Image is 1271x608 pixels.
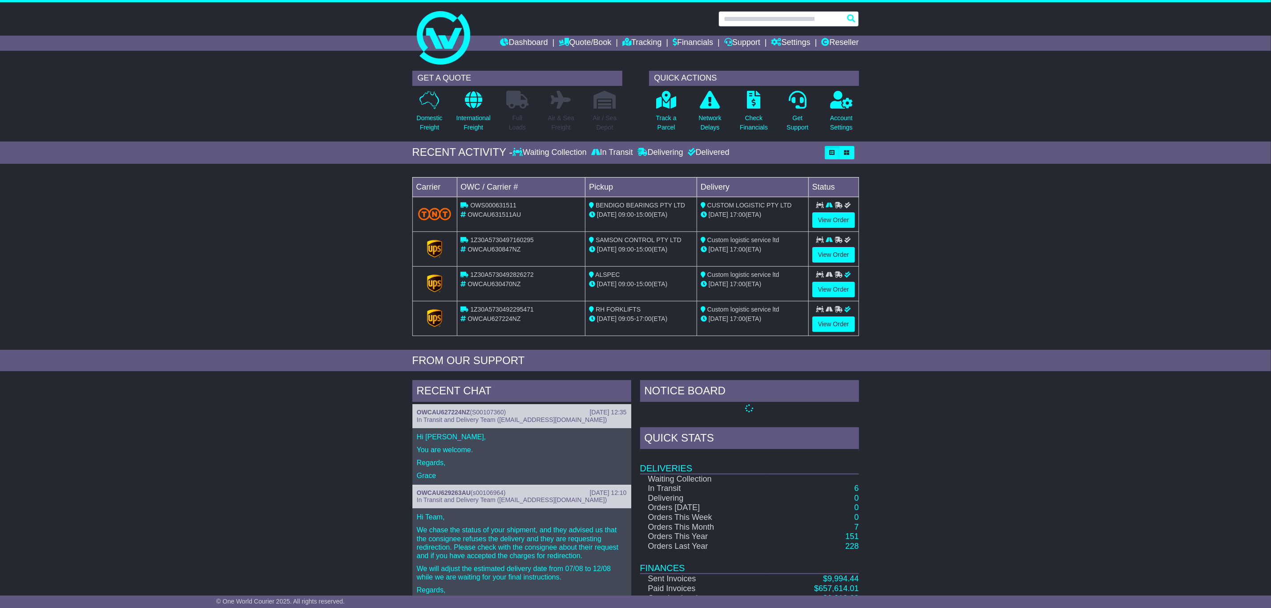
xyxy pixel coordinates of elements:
span: 17:00 [730,246,746,253]
span: [DATE] [709,315,728,322]
span: OWCAU627224NZ [468,315,521,322]
span: 09:05 [618,315,634,322]
a: GetSupport [786,90,809,137]
div: (ETA) [701,314,805,324]
div: RECENT ACTIVITY - [412,146,513,159]
p: We chase the status of your shipment, and they advised us that the consignee refuses the delivery... [417,526,627,560]
div: ( ) [417,409,627,416]
a: 0 [854,494,859,503]
span: SAMSON CONTROL PTY LTD [596,236,682,243]
td: Paid Invoices [640,584,768,594]
span: 15:00 [636,246,652,253]
span: 1Z30A5730497160295 [470,236,533,243]
p: Hi [PERSON_NAME], [417,433,627,441]
a: 0 [854,503,859,512]
td: In Transit [640,484,768,494]
span: In Transit and Delivery Team ([EMAIL_ADDRESS][DOMAIN_NAME]) [417,496,607,503]
a: Dashboard [500,36,548,51]
td: Orders This Week [640,513,768,523]
a: Tracking [622,36,662,51]
a: View Order [812,282,855,297]
div: [DATE] 12:35 [589,409,626,416]
span: 15:00 [636,280,652,288]
a: 228 [845,542,859,551]
a: View Order [812,247,855,263]
div: [DATE] 12:10 [589,489,626,497]
p: Full Loads [506,113,529,132]
span: In Transit and Delivery Team ([EMAIL_ADDRESS][DOMAIN_NAME]) [417,416,607,423]
div: (ETA) [701,280,805,289]
div: Delivering [635,148,686,158]
a: OWCAU629263AU [417,489,471,496]
td: Deliveries [640,451,859,474]
span: Custom logistic service ltd [707,306,779,313]
td: Carrier [412,177,457,197]
td: Orders Last Year [640,542,768,551]
span: 1Z30A5730492826272 [470,271,533,278]
a: 6 [854,484,859,493]
td: Orders This Year [640,532,768,542]
span: 657,614.01 [819,584,859,593]
a: InternationalFreight [456,90,491,137]
a: $9,994.44 [823,574,859,583]
div: - (ETA) [589,245,693,254]
p: Air & Sea Freight [548,113,574,132]
div: - (ETA) [589,210,693,219]
div: FROM OUR SUPPORT [412,354,859,367]
div: Waiting Collection [512,148,589,158]
p: Account Settings [830,113,853,132]
span: 17:00 [730,315,746,322]
span: Custom logistic service ltd [707,236,779,243]
a: Reseller [821,36,859,51]
a: 7 [854,523,859,531]
p: Hi Team, [417,513,627,521]
span: [DATE] [597,246,617,253]
a: Financials [673,36,713,51]
span: OWCAU630847NZ [468,246,521,253]
p: Check Financials [740,113,768,132]
div: - (ETA) [589,314,693,324]
td: Sent Invoices [640,574,768,584]
td: Orders This Month [640,523,768,532]
a: 151 [845,532,859,541]
td: Overdue Invoices [640,594,768,604]
td: Waiting Collection [640,474,768,484]
div: ( ) [417,489,627,497]
div: GET A QUOTE [412,71,622,86]
div: NOTICE BOARD [640,380,859,404]
span: 2,310.29 [827,594,859,603]
td: Pickup [585,177,697,197]
span: [DATE] [709,211,728,218]
img: GetCarrierServiceLogo [427,309,442,327]
span: OWS000631511 [470,202,516,209]
span: 15:00 [636,211,652,218]
a: NetworkDelays [698,90,722,137]
a: $657,614.01 [814,584,859,593]
a: View Order [812,316,855,332]
td: Delivery [697,177,808,197]
span: [DATE] [709,280,728,288]
span: OWCAU631511AU [468,211,521,218]
div: QUICK ACTIONS [649,71,859,86]
span: 17:00 [730,211,746,218]
p: Get Support [787,113,808,132]
a: OWCAU627224NZ [417,409,470,416]
a: Quote/Book [559,36,611,51]
td: Status [808,177,859,197]
span: [DATE] [597,280,617,288]
span: 9,994.44 [827,574,859,583]
img: GetCarrierServiceLogo [427,240,442,258]
p: Network Delays [698,113,721,132]
td: OWC / Carrier # [457,177,585,197]
p: Grace [417,471,627,480]
img: GetCarrierServiceLogo [427,275,442,292]
a: AccountSettings [830,90,853,137]
span: [DATE] [597,315,617,322]
td: Orders [DATE] [640,503,768,513]
p: We will adjust the estimated delivery date from 07/08 to 12/08 while we are waiting for your fina... [417,564,627,581]
span: [DATE] [597,211,617,218]
span: 17:00 [636,315,652,322]
p: Domestic Freight [416,113,442,132]
p: International Freight [456,113,491,132]
div: (ETA) [701,210,805,219]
